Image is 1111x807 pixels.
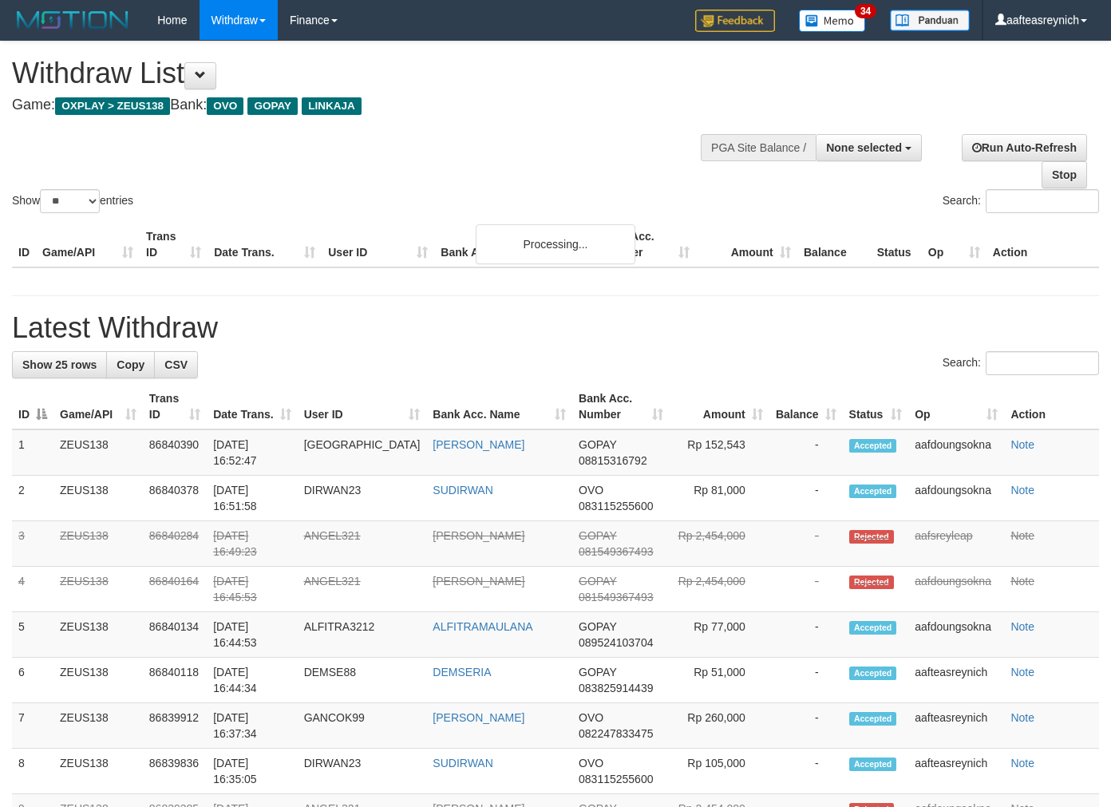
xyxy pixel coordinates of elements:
th: Game/API [36,222,140,267]
a: [PERSON_NAME] [433,438,524,451]
td: 8 [12,749,53,794]
th: Status: activate to sort column ascending [843,384,909,429]
th: ID: activate to sort column descending [12,384,53,429]
span: Accepted [849,621,897,635]
a: Stop [1042,161,1087,188]
span: Copy 083115255600 to clipboard [579,773,653,785]
td: - [769,703,843,749]
span: Accepted [849,712,897,726]
span: Copy 081549367493 to clipboard [579,545,653,558]
a: [PERSON_NAME] [433,575,524,587]
th: Trans ID: activate to sort column ascending [143,384,207,429]
h4: Game: Bank: [12,97,725,113]
span: None selected [826,141,902,154]
td: ZEUS138 [53,703,143,749]
span: Show 25 rows [22,358,97,371]
td: 86840134 [143,612,207,658]
span: OVO [207,97,243,115]
th: Trans ID [140,222,208,267]
td: aafteasreynich [908,749,1004,794]
span: Copy 081549367493 to clipboard [579,591,653,603]
input: Search: [986,189,1099,213]
td: Rp 105,000 [670,749,769,794]
td: - [769,749,843,794]
span: Copy 083825914439 to clipboard [579,682,653,694]
td: ZEUS138 [53,476,143,521]
img: Button%20Memo.svg [799,10,866,32]
td: aafdoungsokna [908,612,1004,658]
td: ZEUS138 [53,749,143,794]
th: Op [922,222,986,267]
th: User ID [322,222,434,267]
th: Amount: activate to sort column ascending [670,384,769,429]
th: Balance: activate to sort column ascending [769,384,843,429]
span: Copy 08815316792 to clipboard [579,454,647,467]
th: Balance [797,222,871,267]
td: ANGEL321 [298,521,427,567]
span: OXPLAY > ZEUS138 [55,97,170,115]
a: [PERSON_NAME] [433,711,524,724]
span: LINKAJA [302,97,362,115]
span: GOPAY [247,97,298,115]
span: Copy 083115255600 to clipboard [579,500,653,512]
td: - [769,612,843,658]
span: Accepted [849,485,897,498]
td: 5 [12,612,53,658]
td: 86840284 [143,521,207,567]
a: Note [1010,438,1034,451]
td: aafdoungsokna [908,429,1004,476]
h1: Withdraw List [12,57,725,89]
label: Show entries [12,189,133,213]
td: Rp 152,543 [670,429,769,476]
th: Bank Acc. Number: activate to sort column ascending [572,384,670,429]
td: GANCOK99 [298,703,427,749]
a: ALFITRAMAULANA [433,620,532,633]
span: 34 [855,4,876,18]
span: Accepted [849,667,897,680]
span: OVO [579,711,603,724]
td: - [769,658,843,703]
td: - [769,521,843,567]
span: Accepted [849,758,897,771]
td: [DATE] 16:49:23 [207,521,297,567]
span: OVO [579,484,603,496]
span: Copy 089524103704 to clipboard [579,636,653,649]
span: GOPAY [579,666,616,678]
a: Run Auto-Refresh [962,134,1087,161]
td: aafsreyleap [908,521,1004,567]
td: Rp 81,000 [670,476,769,521]
td: [DATE] 16:45:53 [207,567,297,612]
span: GOPAY [579,575,616,587]
td: ZEUS138 [53,429,143,476]
th: Action [1004,384,1099,429]
th: Status [871,222,922,267]
span: OVO [579,757,603,769]
th: Bank Acc. Name [434,222,594,267]
a: CSV [154,351,198,378]
button: None selected [816,134,922,161]
h1: Latest Withdraw [12,312,1099,344]
th: Game/API: activate to sort column ascending [53,384,143,429]
th: User ID: activate to sort column ascending [298,384,427,429]
a: Note [1010,666,1034,678]
a: Note [1010,529,1034,542]
td: DIRWAN23 [298,749,427,794]
td: ANGEL321 [298,567,427,612]
th: Date Trans. [208,222,322,267]
img: MOTION_logo.png [12,8,133,32]
td: 86839912 [143,703,207,749]
td: ZEUS138 [53,658,143,703]
td: 86840118 [143,658,207,703]
a: Note [1010,711,1034,724]
td: ZEUS138 [53,567,143,612]
td: ZEUS138 [53,521,143,567]
a: Note [1010,484,1034,496]
td: aafteasreynich [908,658,1004,703]
td: [DATE] 16:52:47 [207,429,297,476]
span: GOPAY [579,620,616,633]
td: 3 [12,521,53,567]
th: Op: activate to sort column ascending [908,384,1004,429]
td: - [769,476,843,521]
td: DEMSE88 [298,658,427,703]
td: 86840164 [143,567,207,612]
